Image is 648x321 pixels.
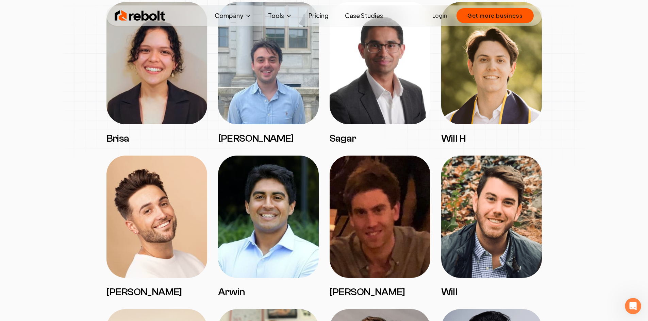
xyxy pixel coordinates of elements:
[218,156,319,278] img: Arwin
[218,286,319,298] h3: Arwin
[441,2,542,124] img: Will H
[330,2,430,124] img: Sagar
[218,132,319,145] h3: [PERSON_NAME]
[441,132,542,145] h3: Will H
[339,9,388,22] a: Case Studies
[209,9,257,22] button: Company
[330,132,430,145] h3: Sagar
[330,286,430,298] h3: [PERSON_NAME]
[441,286,542,298] h3: Will
[330,156,430,278] img: Cullen
[456,8,534,23] button: Get more business
[106,132,207,145] h3: Brisa
[106,286,207,298] h3: [PERSON_NAME]
[263,9,298,22] button: Tools
[303,9,334,22] a: Pricing
[432,12,447,20] a: Login
[106,156,207,278] img: David
[441,156,542,278] img: Will
[625,298,641,314] iframe: Intercom live chat
[115,9,166,22] img: Rebolt Logo
[106,2,207,124] img: Brisa
[218,2,319,124] img: Anthony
